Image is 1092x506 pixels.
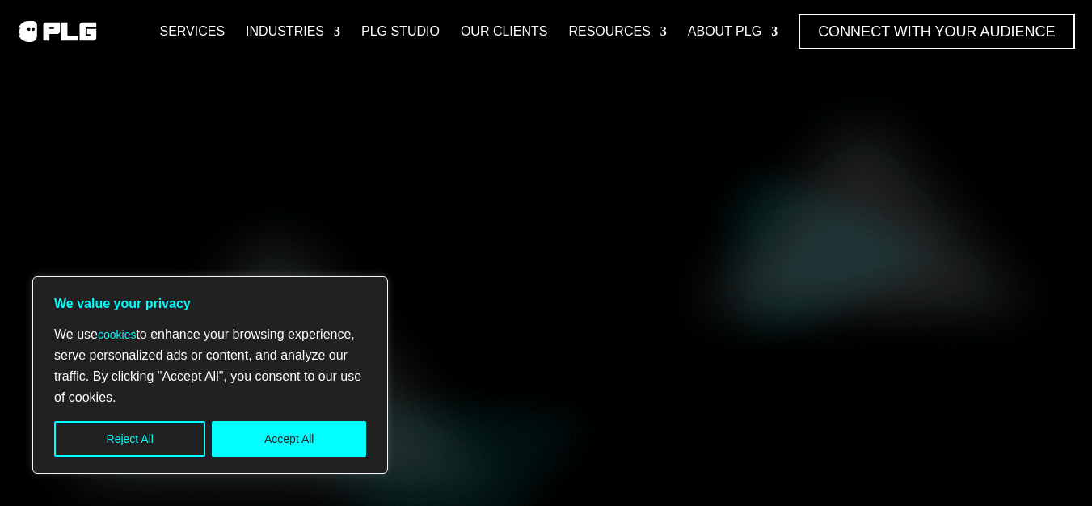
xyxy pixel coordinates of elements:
a: Connect with Your Audience [799,14,1074,49]
a: cookies [98,328,136,341]
button: Reject All [54,421,205,457]
a: About PLG [688,14,778,49]
a: PLG Studio [361,14,440,49]
a: Resources [568,14,666,49]
a: Our Clients [461,14,548,49]
div: We value your privacy [32,276,388,474]
button: Accept All [212,421,366,457]
a: Industries [246,14,340,49]
p: We use to enhance your browsing experience, serve personalized ads or content, and analyze our tr... [54,324,366,408]
p: We value your privacy [54,293,366,314]
a: Services [159,14,225,49]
